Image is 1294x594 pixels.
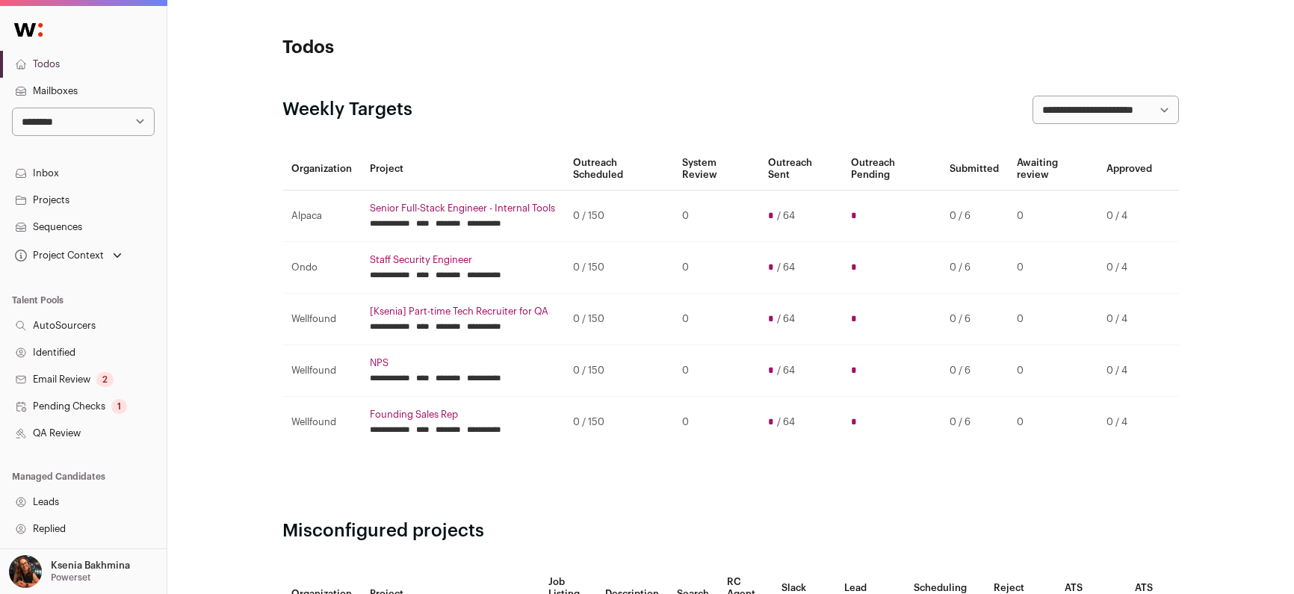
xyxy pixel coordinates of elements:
[6,555,133,588] button: Open dropdown
[282,397,361,448] td: Wellfound
[1098,242,1161,294] td: 0 / 4
[777,365,795,377] span: / 64
[1098,397,1161,448] td: 0 / 4
[111,399,127,414] div: 1
[564,242,673,294] td: 0 / 150
[282,148,361,191] th: Organization
[673,148,759,191] th: System Review
[1008,148,1098,191] th: Awaiting review
[6,15,51,45] img: Wellfound
[777,210,795,222] span: / 64
[564,345,673,397] td: 0 / 150
[941,397,1008,448] td: 0 / 6
[1098,191,1161,242] td: 0 / 4
[941,345,1008,397] td: 0 / 6
[282,191,361,242] td: Alpaca
[370,409,555,421] a: Founding Sales Rep
[777,262,795,273] span: / 64
[370,254,555,266] a: Staff Security Engineer
[282,36,581,60] h1: Todos
[777,313,795,325] span: / 64
[370,202,555,214] a: Senior Full-Stack Engineer - Internal Tools
[1098,148,1161,191] th: Approved
[96,372,114,387] div: 2
[1008,242,1098,294] td: 0
[673,294,759,345] td: 0
[282,242,361,294] td: Ondo
[1098,294,1161,345] td: 0 / 4
[370,357,555,369] a: NPS
[282,345,361,397] td: Wellfound
[941,242,1008,294] td: 0 / 6
[777,416,795,428] span: / 64
[941,294,1008,345] td: 0 / 6
[673,397,759,448] td: 0
[564,294,673,345] td: 0 / 150
[9,555,42,588] img: 13968079-medium_jpg
[842,148,941,191] th: Outreach Pending
[282,98,412,122] h2: Weekly Targets
[1008,345,1098,397] td: 0
[564,397,673,448] td: 0 / 150
[51,560,130,572] p: Ksenia Bakhmina
[361,148,564,191] th: Project
[12,245,125,266] button: Open dropdown
[1098,345,1161,397] td: 0 / 4
[282,294,361,345] td: Wellfound
[759,148,842,191] th: Outreach Sent
[564,191,673,242] td: 0 / 150
[1008,397,1098,448] td: 0
[564,148,673,191] th: Outreach Scheduled
[673,191,759,242] td: 0
[51,572,90,584] p: Powerset
[370,306,555,318] a: [Ksenia] Part-time Tech Recruiter for QA
[673,242,759,294] td: 0
[673,345,759,397] td: 0
[941,148,1008,191] th: Submitted
[941,191,1008,242] td: 0 / 6
[282,519,1179,543] h2: Misconfigured projects
[12,250,104,262] div: Project Context
[1008,191,1098,242] td: 0
[1008,294,1098,345] td: 0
